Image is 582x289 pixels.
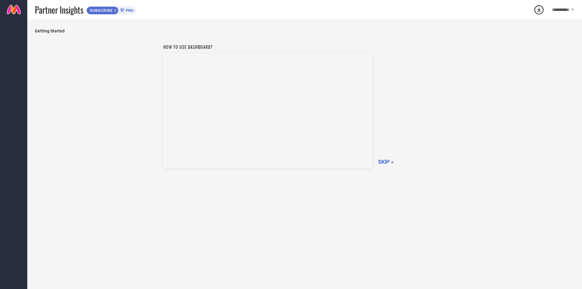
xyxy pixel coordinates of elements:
span: SUBSCRIBE [87,8,114,13]
span: SKIP » [378,159,394,165]
iframe: YouTube video player [163,53,372,168]
span: Partner Insights [35,4,83,16]
h1: How to use dashboard? [163,44,372,50]
div: Open download list [533,4,544,15]
span: Getting Started [35,29,574,33]
a: SUBSCRIBEPRO [86,5,136,15]
span: PRO [124,8,133,13]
